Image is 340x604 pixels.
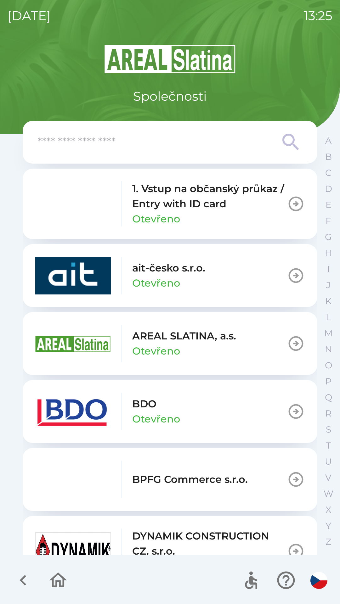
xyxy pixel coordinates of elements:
button: B [320,149,336,165]
button: C [320,165,336,181]
button: H [320,245,336,261]
button: K [320,293,336,309]
p: W [324,488,333,499]
p: R [325,408,331,419]
p: P [325,376,331,387]
p: BPFG Commerce s.r.o. [132,472,248,487]
p: K [325,296,331,307]
img: 9aa1c191-0426-4a03-845b-4981a011e109.jpeg [35,532,111,570]
p: B [325,151,332,162]
button: D [320,181,336,197]
img: f3b1b367-54a7-43c8-9d7e-84e812667233.png [35,461,111,498]
p: C [325,167,331,178]
img: 40b5cfbb-27b1-4737-80dc-99d800fbabba.png [35,257,111,294]
p: S [326,424,331,435]
p: J [326,280,331,291]
button: Z [320,534,336,550]
p: ait-česko s.r.o. [132,260,205,276]
p: A [325,135,331,146]
p: DYNAMIK CONSTRUCTION CZ, s.r.o. [132,528,287,559]
p: Otevřeno [132,411,180,427]
button: E [320,197,336,213]
button: AREAL SLATINA, a.s.Otevřeno [23,312,317,375]
button: R [320,405,336,422]
p: L [326,312,331,323]
p: G [325,232,332,243]
p: H [325,248,332,259]
button: N [320,341,336,357]
p: T [326,440,331,451]
button: W [320,486,336,502]
p: Otevřeno [132,211,180,226]
p: 1. Vstup na občanský průkaz / Entry with ID card [132,181,287,211]
p: Otevřeno [132,276,180,291]
button: M [320,325,336,341]
p: Y [326,520,331,531]
button: X [320,502,336,518]
button: F [320,213,336,229]
button: S [320,422,336,438]
button: Y [320,518,336,534]
p: Q [325,392,332,403]
p: O [325,360,332,371]
p: AREAL SLATINA, a.s. [132,328,236,344]
button: Q [320,389,336,405]
img: 93ea42ec-2d1b-4d6e-8f8a-bdbb4610bcc3.png [35,185,111,223]
p: U [325,456,332,467]
p: BDO [132,396,156,411]
button: P [320,373,336,389]
p: V [325,472,331,483]
button: BPFG Commerce s.r.o. [23,448,317,511]
p: 13:25 [304,6,332,25]
button: V [320,470,336,486]
p: N [325,344,332,355]
button: I [320,261,336,277]
img: Logo [23,44,317,74]
img: ae7449ef-04f1-48ed-85b5-e61960c78b50.png [35,393,111,430]
button: 1. Vstup na občanský průkaz / Entry with ID cardOtevřeno [23,169,317,239]
button: L [320,309,336,325]
button: BDOOtevřeno [23,380,317,443]
p: F [326,215,331,226]
button: J [320,277,336,293]
button: G [320,229,336,245]
p: Z [326,536,331,547]
p: M [324,328,333,339]
p: X [326,504,331,515]
p: D [325,183,332,194]
img: aad3f322-fb90-43a2-be23-5ead3ef36ce5.png [35,325,111,362]
button: T [320,438,336,454]
p: Společnosti [133,87,207,106]
p: Otevřeno [132,344,180,359]
p: [DATE] [8,6,51,25]
p: E [326,199,331,210]
button: A [320,133,336,149]
button: U [320,454,336,470]
img: cs flag [310,572,327,589]
p: I [327,264,330,275]
button: DYNAMIK CONSTRUCTION CZ, s.r.o.Otevřeno [23,516,317,586]
button: O [320,357,336,373]
button: ait-česko s.r.o.Otevřeno [23,244,317,307]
